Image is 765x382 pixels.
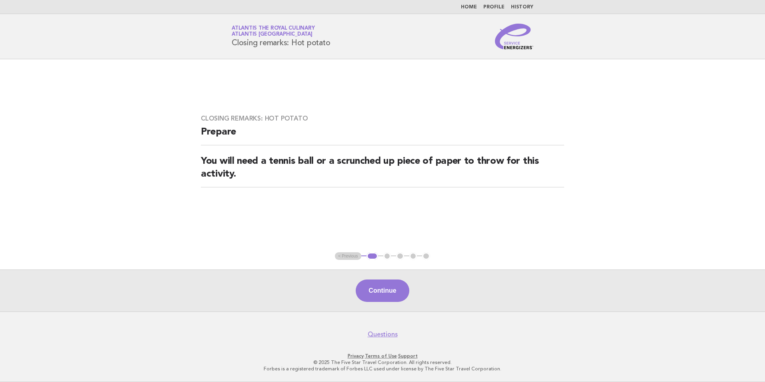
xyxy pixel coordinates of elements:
h2: Prepare [201,126,564,145]
h2: You will need a tennis ball or a scrunched up piece of paper to throw for this activity. [201,155,564,187]
h1: Closing remarks: Hot potato [232,26,330,47]
p: · · [138,353,627,359]
h3: Closing remarks: Hot potato [201,115,564,123]
img: Service Energizers [495,24,533,49]
button: 1 [366,252,378,260]
span: Atlantis [GEOGRAPHIC_DATA] [232,32,312,37]
p: © 2025 The Five Star Travel Corporation. All rights reserved. [138,359,627,366]
a: Questions [368,330,398,338]
p: Forbes is a registered trademark of Forbes LLC used under license by The Five Star Travel Corpora... [138,366,627,372]
a: History [511,5,533,10]
a: Profile [483,5,505,10]
a: Terms of Use [365,353,397,359]
button: Continue [356,279,409,302]
a: Privacy [348,353,364,359]
a: Home [461,5,477,10]
a: Atlantis the Royal CulinaryAtlantis [GEOGRAPHIC_DATA] [232,26,314,37]
a: Support [398,353,418,359]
